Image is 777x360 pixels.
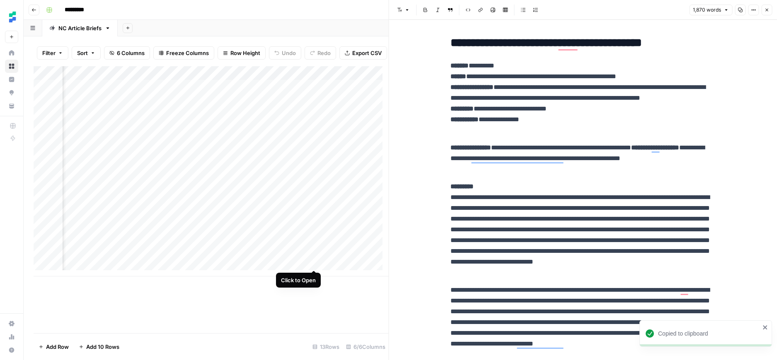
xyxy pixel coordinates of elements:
[117,49,145,57] span: 6 Columns
[86,343,119,351] span: Add 10 Rows
[689,5,732,15] button: 1,870 words
[5,7,18,27] button: Workspace: Ten Speed
[74,340,124,353] button: Add 10 Rows
[5,330,18,343] a: Usage
[5,317,18,330] a: Settings
[5,60,18,73] a: Browse
[658,329,760,338] div: Copied to clipboard
[77,49,88,57] span: Sort
[5,46,18,60] a: Home
[5,86,18,99] a: Opportunities
[42,49,56,57] span: Filter
[352,49,382,57] span: Export CSV
[104,46,150,60] button: 6 Columns
[58,24,102,32] div: NC Article Briefs
[5,99,18,113] a: Your Data
[166,49,209,57] span: Freeze Columns
[305,46,336,60] button: Redo
[762,324,768,331] button: close
[281,276,316,284] div: Click to Open
[339,46,387,60] button: Export CSV
[693,6,721,14] span: 1,870 words
[42,20,118,36] a: NC Article Briefs
[269,46,301,60] button: Undo
[218,46,266,60] button: Row Height
[5,73,18,86] a: Insights
[46,343,69,351] span: Add Row
[343,340,389,353] div: 6/6 Columns
[282,49,296,57] span: Undo
[309,340,343,353] div: 13 Rows
[5,343,18,357] button: Help + Support
[317,49,331,57] span: Redo
[5,10,20,24] img: Ten Speed Logo
[72,46,101,60] button: Sort
[34,340,74,353] button: Add Row
[37,46,68,60] button: Filter
[153,46,214,60] button: Freeze Columns
[230,49,260,57] span: Row Height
